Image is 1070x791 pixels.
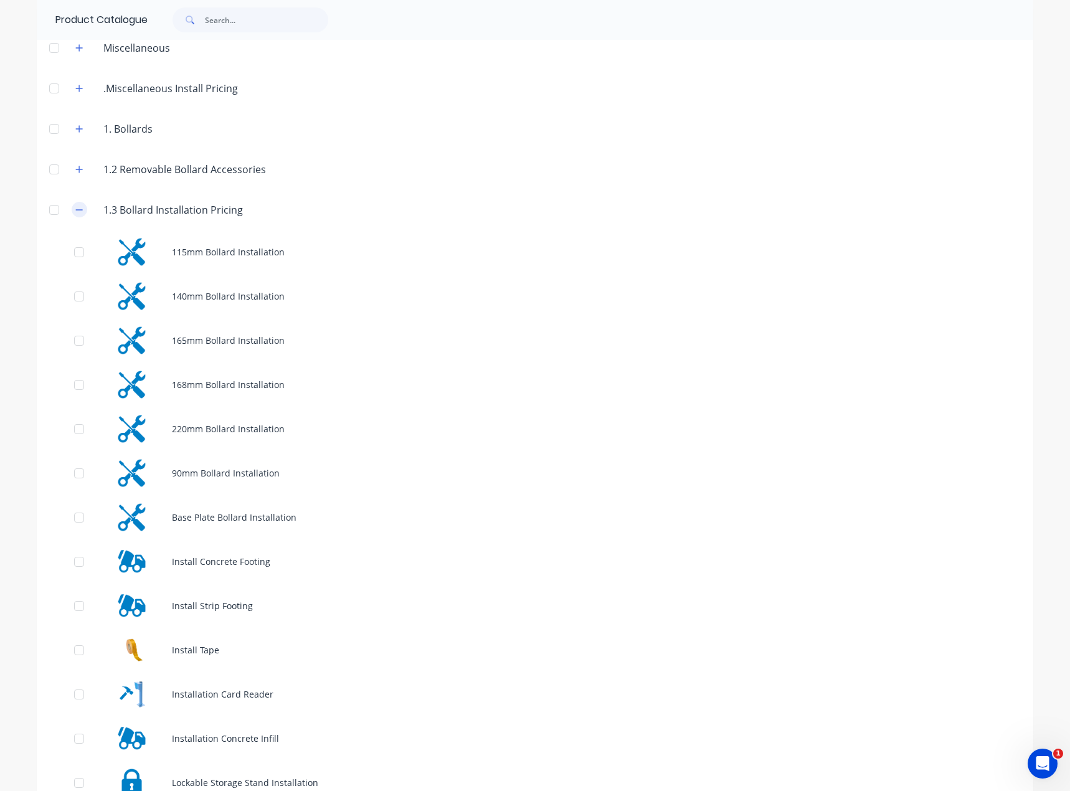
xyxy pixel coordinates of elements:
[37,584,1033,628] div: Install Strip FootingInstall Strip Footing
[37,274,1033,318] div: 140mm Bollard Installation 140mm Bollard Installation
[1028,749,1058,779] iframe: Intercom live chat
[93,202,253,217] div: 1.3 Bollard Installation Pricing
[37,230,1033,274] div: 115mm Bollard Installation 115mm Bollard Installation
[37,407,1033,451] div: 220mm Bollard Installation 220mm Bollard Installation
[1053,749,1063,759] span: 1
[37,495,1033,539] div: Base Plate Bollard Installation Base Plate Bollard Installation
[93,81,248,96] div: .Miscellaneous Install Pricing
[37,318,1033,362] div: 165mm Bollard Installation 165mm Bollard Installation
[93,162,276,177] div: 1.2 Removable Bollard Accessories
[93,40,180,55] div: Miscellaneous
[37,362,1033,407] div: 168mm Bollard Installation 168mm Bollard Installation
[37,451,1033,495] div: 90mm Bollard Installation 90mm Bollard Installation
[37,716,1033,760] div: Installation Concrete InfillInstallation Concrete Infill
[37,628,1033,672] div: Install TapeInstall Tape
[93,121,163,136] div: 1. Bollards
[37,539,1033,584] div: Install Concrete FootingInstall Concrete Footing
[37,672,1033,716] div: Installation Card ReaderInstallation Card Reader
[205,7,328,32] input: Search...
